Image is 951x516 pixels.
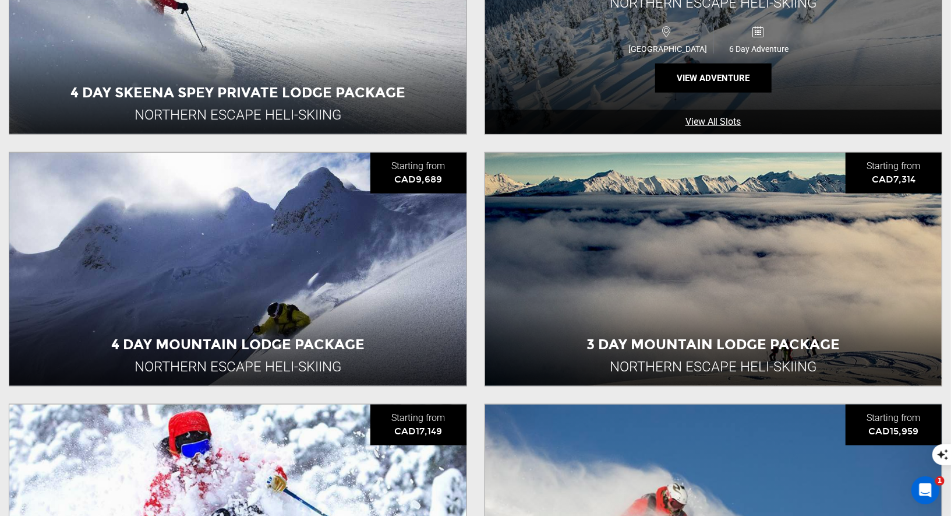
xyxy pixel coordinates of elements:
[655,64,772,93] button: View Adventure
[911,476,939,504] iframe: Intercom live chat
[714,44,805,54] span: 6 Day Adventure
[622,44,713,54] span: [GEOGRAPHIC_DATA]
[485,110,942,135] a: View All Slots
